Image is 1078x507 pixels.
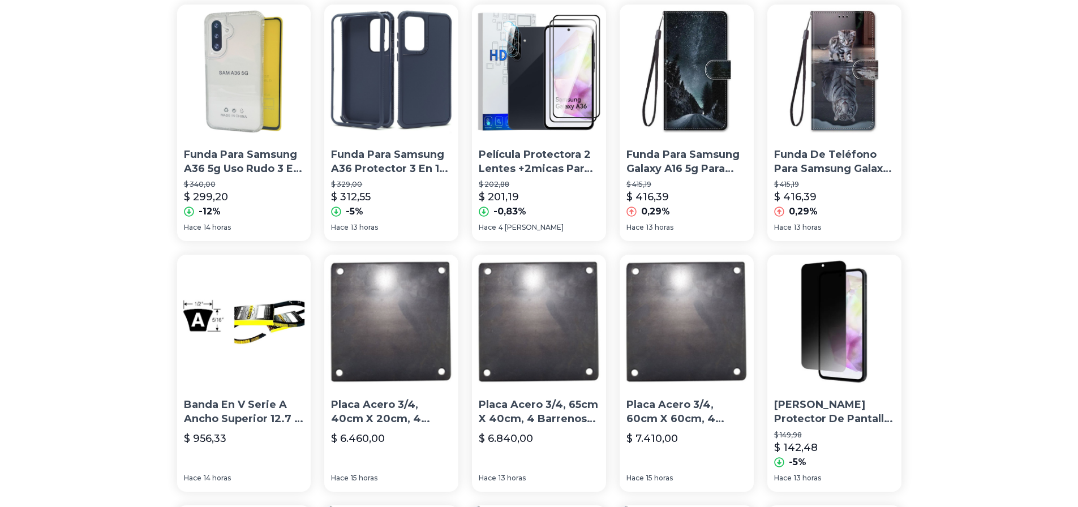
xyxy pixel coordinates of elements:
[789,205,818,218] p: 0,29%
[774,398,895,426] p: [PERSON_NAME] Protector De Pantalla Privacidad Samsung A36
[479,180,599,189] p: $ 202,88
[620,5,754,241] a: Funda Para Samsung Galaxy A16 5g Para Samsung 16 A26 A36 A56Funda Para Samsung Galaxy A16 5g Para...
[626,474,644,483] span: Hace
[324,255,458,491] a: Placa Acero 3/4, 40cm X 20cm, 4 Barrenos 3/4 Acero A36Placa Acero 3/4, 40cm X 20cm, 4 Barrenos 3/...
[774,189,817,205] p: $ 416,39
[626,180,747,189] p: $ 415,19
[184,180,304,189] p: $ 340,00
[331,180,452,189] p: $ 329,00
[626,189,669,205] p: $ 416,39
[331,474,349,483] span: Hace
[204,223,231,232] span: 14 horas
[346,205,363,218] p: -5%
[324,5,458,139] img: Funda Para Samsung A36 Protector 3 En 1 Case 360 Uso Rudo
[184,431,226,446] p: $ 956,33
[472,255,606,389] img: Placa Acero 3/4, 65cm X 40cm, 4 Barrenos 3/4 Acero A36
[331,148,452,176] p: Funda Para Samsung A36 Protector 3 En 1 Case 360 Uso Rudo
[331,431,385,446] p: $ 6.460,00
[626,398,747,426] p: Placa Acero 3/4, 60cm X 60cm, 4 Barrenos 3/4 Acero A36
[177,5,311,139] img: Funda Para Samsung A36 5g Uso Rudo 3 En 1 Con Cristal
[331,398,452,426] p: Placa Acero 3/4, 40cm X 20cm, 4 Barrenos 3/4 Acero A36
[499,223,564,232] span: 4 [PERSON_NAME]
[493,205,526,218] p: -0,83%
[479,474,496,483] span: Hace
[479,189,519,205] p: $ 201,19
[774,474,792,483] span: Hace
[479,431,533,446] p: $ 6.840,00
[620,255,754,491] a: Placa Acero 3/4, 60cm X 60cm, 4 Barrenos 3/4 Acero A36Placa Acero 3/4, 60cm X 60cm, 4 Barrenos 3/...
[641,205,670,218] p: 0,29%
[331,189,371,205] p: $ 312,55
[479,223,496,232] span: Hace
[184,474,201,483] span: Hace
[177,5,311,241] a: Funda Para Samsung A36 5g Uso Rudo 3 En 1 Con CristalFunda Para Samsung A36 5g Uso Rudo 3 En 1 Co...
[324,255,458,389] img: Placa Acero 3/4, 40cm X 20cm, 4 Barrenos 3/4 Acero A36
[767,255,901,389] img: Mica Vidrio Protector De Pantalla Privacidad Samsung A36
[774,431,895,440] p: $ 149,98
[184,223,201,232] span: Hace
[646,223,673,232] span: 13 horas
[794,474,821,483] span: 13 horas
[331,223,349,232] span: Hace
[177,255,311,389] img: Banda En V Serie A Ancho Superior 12.7 5 Piezas A36
[774,223,792,232] span: Hace
[620,5,754,139] img: Funda Para Samsung Galaxy A16 5g Para Samsung 16 A26 A36 A56
[767,5,901,241] a: Funda De Teléfono Para Samsung Galaxy A16 A26 A36 A56 5gFunda De Teléfono Para Samsung Galaxy A16...
[620,255,754,389] img: Placa Acero 3/4, 60cm X 60cm, 4 Barrenos 3/4 Acero A36
[204,474,231,483] span: 14 horas
[789,456,806,469] p: -5%
[184,189,228,205] p: $ 299,20
[479,148,599,176] p: Película Protectora 2 Lentes +2micas Para Samsung Galaxy A36
[199,205,221,218] p: -12%
[794,223,821,232] span: 13 horas
[646,474,673,483] span: 15 horas
[472,5,606,241] a: Película Protectora 2 Lentes +2micas Para Samsung Galaxy A36Película Protectora 2 Lentes +2micas ...
[472,255,606,491] a: Placa Acero 3/4, 65cm X 40cm, 4 Barrenos 3/4 Acero A36Placa Acero 3/4, 65cm X 40cm, 4 Barrenos 3/...
[626,148,747,176] p: Funda Para Samsung Galaxy A16 5g Para Samsung 16 A26 A36 A56
[177,255,311,491] a: Banda En V Serie A Ancho Superior 12.7 5 Piezas A36Banda En V Serie A Ancho Superior 12.7 5 Pieza...
[626,431,678,446] p: $ 7.410,00
[472,5,606,139] img: Película Protectora 2 Lentes +2micas Para Samsung Galaxy A36
[184,398,304,426] p: Banda En V Serie A Ancho Superior 12.7 5 Piezas A36
[774,148,895,176] p: Funda De Teléfono Para Samsung Galaxy A16 A26 A36 A56 5g
[499,474,526,483] span: 13 horas
[774,180,895,189] p: $ 415,19
[351,223,378,232] span: 13 horas
[479,398,599,426] p: Placa Acero 3/4, 65cm X 40cm, 4 Barrenos 3/4 Acero A36
[351,474,377,483] span: 15 horas
[774,440,818,456] p: $ 142,48
[626,223,644,232] span: Hace
[767,5,901,139] img: Funda De Teléfono Para Samsung Galaxy A16 A26 A36 A56 5g
[324,5,458,241] a: Funda Para Samsung A36 Protector 3 En 1 Case 360 Uso RudoFunda Para Samsung A36 Protector 3 En 1 ...
[767,255,901,491] a: Mica Vidrio Protector De Pantalla Privacidad Samsung A36[PERSON_NAME] Protector De Pantalla Priva...
[184,148,304,176] p: Funda Para Samsung A36 5g Uso Rudo 3 En 1 Con Cristal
